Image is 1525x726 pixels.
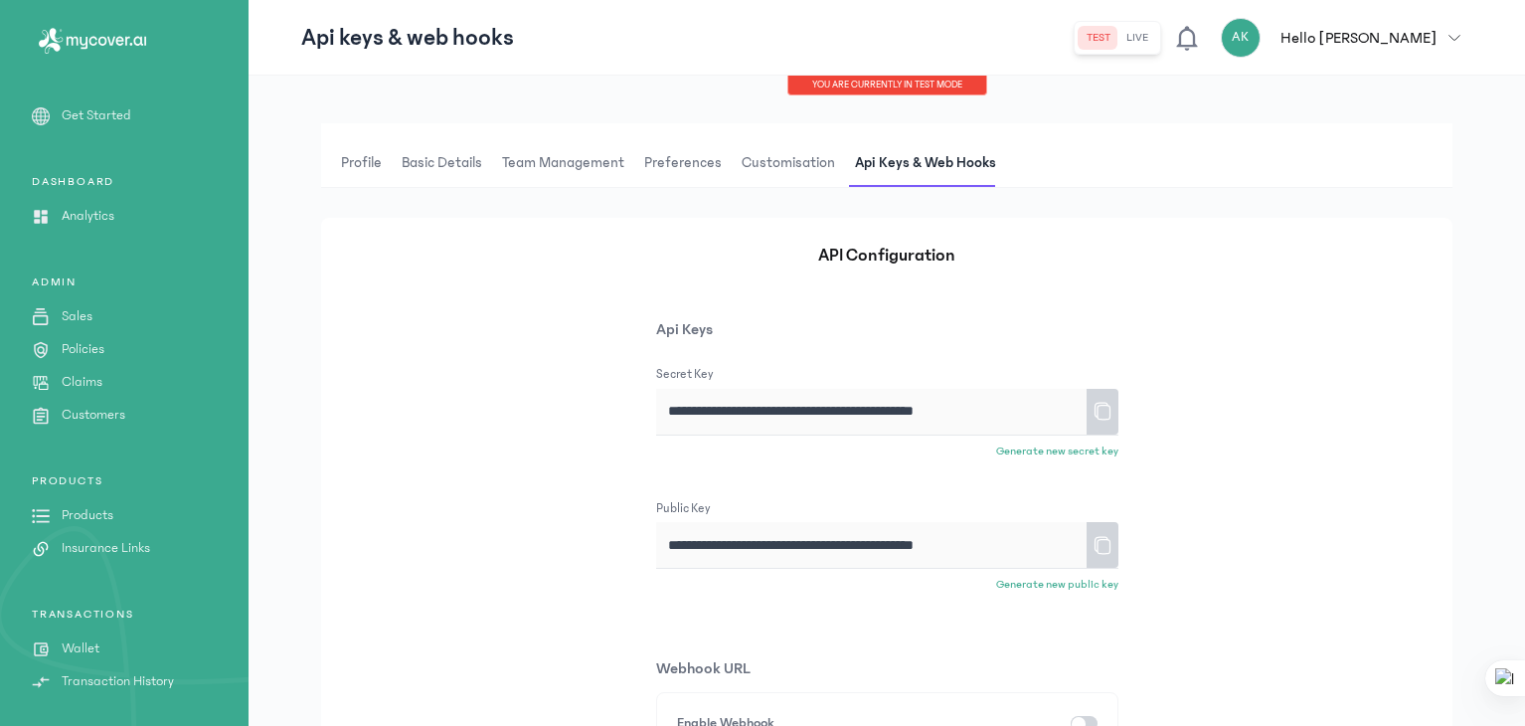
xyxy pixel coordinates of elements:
div: AK [1221,18,1261,58]
span: Preferences [640,139,726,187]
button: Team Management [498,139,640,187]
p: Sales [62,306,92,327]
button: AKHello [PERSON_NAME] [1221,18,1472,58]
span: Profile [337,139,386,187]
p: Webhook URL [656,656,1118,680]
p: Customers [62,405,125,426]
p: Generate new secret key [996,444,1118,459]
div: You are currently in TEST MODE [787,76,987,95]
button: Basic details [398,139,498,187]
span: Api Keys & Web hooks [851,139,1000,187]
p: Policies [62,339,104,360]
label: Secret Key [656,365,714,385]
p: API Configuration [656,242,1118,270]
span: Team Management [498,139,628,187]
p: Get Started [62,105,131,126]
span: Basic details [398,139,486,187]
p: Api keys & web hooks [301,22,514,54]
p: Insurance Links [62,538,150,559]
p: Analytics [62,206,114,227]
button: Profile [337,139,398,187]
p: Products [62,505,113,526]
button: test [1079,26,1118,50]
p: Transaction History [62,671,174,692]
button: Preferences [640,139,738,187]
label: Public Key [656,499,711,519]
p: Claims [62,372,102,393]
button: live [1118,26,1156,50]
p: Generate new public key [996,577,1118,593]
p: Wallet [62,638,99,659]
p: Hello [PERSON_NAME] [1280,26,1437,50]
button: Customisation [738,139,851,187]
p: Api Keys [656,317,1118,341]
span: Customisation [738,139,839,187]
button: Api Keys & Web hooks [851,139,1012,187]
